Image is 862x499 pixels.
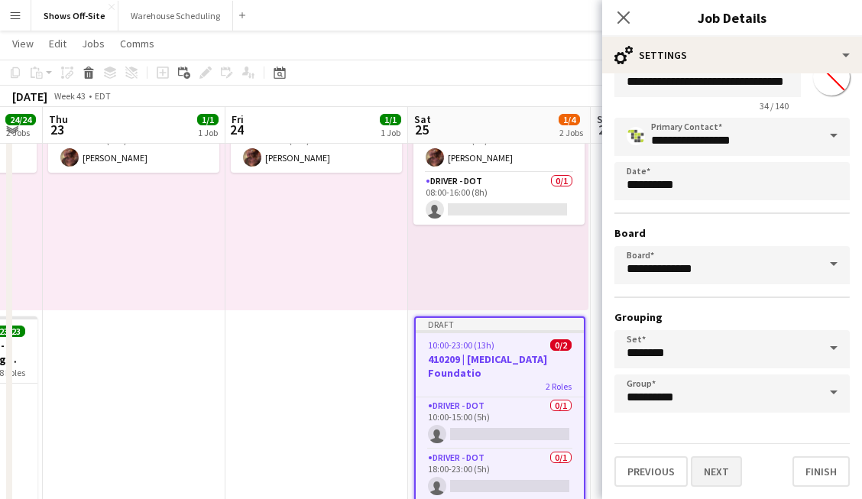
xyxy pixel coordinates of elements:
[546,381,572,392] span: 2 Roles
[47,121,68,138] span: 23
[198,127,218,138] div: 1 Job
[416,318,584,330] div: Draft
[31,1,118,31] button: Shows Off-Site
[5,114,36,125] span: 24/24
[559,127,583,138] div: 2 Jobs
[416,352,584,380] h3: 410209 | [MEDICAL_DATA] Foundatio
[559,114,580,125] span: 1/4
[49,112,68,126] span: Thu
[413,84,585,225] app-job-card: 08:00-16:00 (8h)1/22 RolesGeneral - Breakout Lead1/108:00-12:00 (4h)[PERSON_NAME]Driver - DOT0/10...
[413,121,585,173] app-card-role: General - Breakout Lead1/108:00-12:00 (4h)[PERSON_NAME]
[614,310,850,324] h3: Grouping
[229,121,244,138] span: 24
[747,100,801,112] span: 34 / 140
[602,8,862,28] h3: Job Details
[428,339,494,351] span: 10:00-23:00 (13h)
[691,456,742,487] button: Next
[50,90,89,102] span: Week 43
[381,127,400,138] div: 1 Job
[118,1,233,31] button: Warehouse Scheduling
[595,121,615,138] span: 26
[614,456,688,487] button: Previous
[413,173,585,225] app-card-role: Driver - DOT0/108:00-16:00 (8h)
[76,34,111,53] a: Jobs
[12,37,34,50] span: View
[232,112,244,126] span: Fri
[412,121,431,138] span: 25
[49,37,66,50] span: Edit
[12,89,47,104] div: [DATE]
[43,34,73,53] a: Edit
[602,37,862,73] div: Settings
[197,114,219,125] span: 1/1
[48,121,219,173] app-card-role: General - Breakout Lead1/108:00-18:00 (10h)[PERSON_NAME]
[416,397,584,449] app-card-role: Driver - DOT0/110:00-15:00 (5h)
[114,34,160,53] a: Comms
[6,34,40,53] a: View
[380,114,401,125] span: 1/1
[550,339,572,351] span: 0/2
[614,226,850,240] h3: Board
[82,37,105,50] span: Jobs
[95,90,111,102] div: EDT
[792,456,850,487] button: Finish
[231,121,402,173] app-card-role: General - Breakout Lead1/108:00-18:00 (10h)[PERSON_NAME]
[120,37,154,50] span: Comms
[6,127,35,138] div: 2 Jobs
[414,112,431,126] span: Sat
[597,112,615,126] span: Sun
